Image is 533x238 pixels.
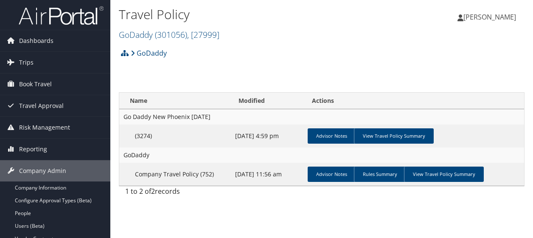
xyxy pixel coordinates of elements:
[119,147,524,163] td: GoDaddy
[231,93,304,109] th: Modified: activate to sort column ascending
[404,167,484,182] a: View Travel Policy Summary
[19,117,70,138] span: Risk Management
[19,6,104,25] img: airportal-logo.png
[308,167,356,182] a: Advisor Notes
[308,128,356,144] a: Advisor Notes
[354,128,434,144] a: View Travel Policy Summary
[119,29,219,40] a: GoDaddy
[119,93,231,109] th: Name: activate to sort column ascending
[155,29,187,40] span: ( 301056 )
[231,125,304,147] td: [DATE] 4:59 pm
[19,30,53,51] span: Dashboards
[151,187,155,196] span: 2
[354,167,406,182] a: Rules Summary
[119,6,389,23] h1: Travel Policy
[19,139,47,160] span: Reporting
[119,163,231,186] td: Company Travel Policy (752)
[125,186,214,201] div: 1 to 2 of records
[19,74,52,95] span: Book Travel
[231,163,304,186] td: [DATE] 11:56 am
[131,45,167,62] a: GoDaddy
[119,125,231,147] td: (3274)
[187,29,219,40] span: , [ 27999 ]
[119,109,524,125] td: Go Daddy New Phoenix [DATE]
[19,52,34,73] span: Trips
[463,12,516,22] span: [PERSON_NAME]
[457,4,525,30] a: [PERSON_NAME]
[304,93,524,109] th: Actions
[19,95,64,116] span: Travel Approval
[19,160,66,181] span: Company Admin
